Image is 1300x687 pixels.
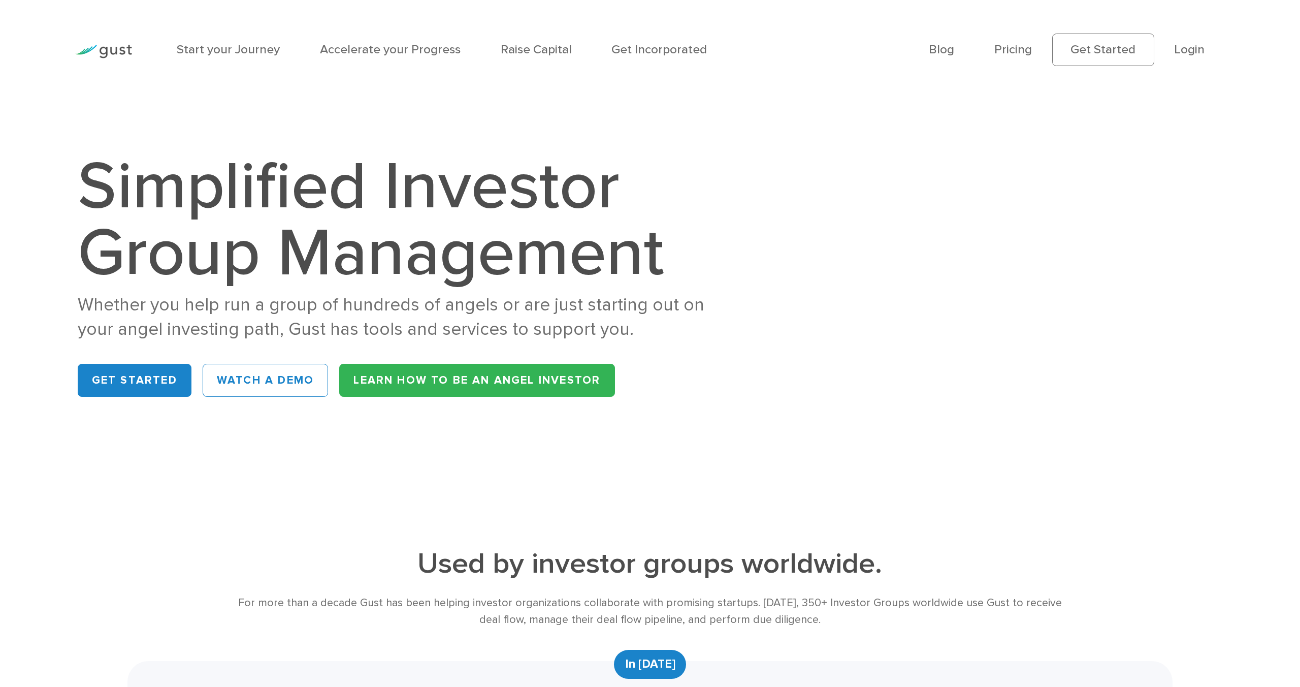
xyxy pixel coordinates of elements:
div: For more than a decade Gust has been helping investor organizations collaborate with promising st... [232,595,1068,628]
a: Login [1174,42,1205,57]
div: In [DATE] [614,650,687,679]
a: Blog [929,42,954,57]
a: Get Incorporated [611,42,707,57]
a: WATCH A DEMO [203,364,329,397]
img: Gust Logo [75,45,132,58]
a: Pricing [994,42,1032,57]
a: Get Started [1052,34,1154,67]
a: Learn How to be an Angel Investor [339,364,614,397]
a: Get Started [78,364,191,397]
h1: Simplified Investor Group Management [78,153,737,286]
div: Whether you help run a group of hundreds of angels or are just starting out on your angel investi... [78,293,737,341]
h2: Used by investor groups worldwide. [232,546,1068,581]
a: Start your Journey [177,42,280,57]
a: Accelerate your Progress [320,42,461,57]
a: Raise Capital [501,42,572,57]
